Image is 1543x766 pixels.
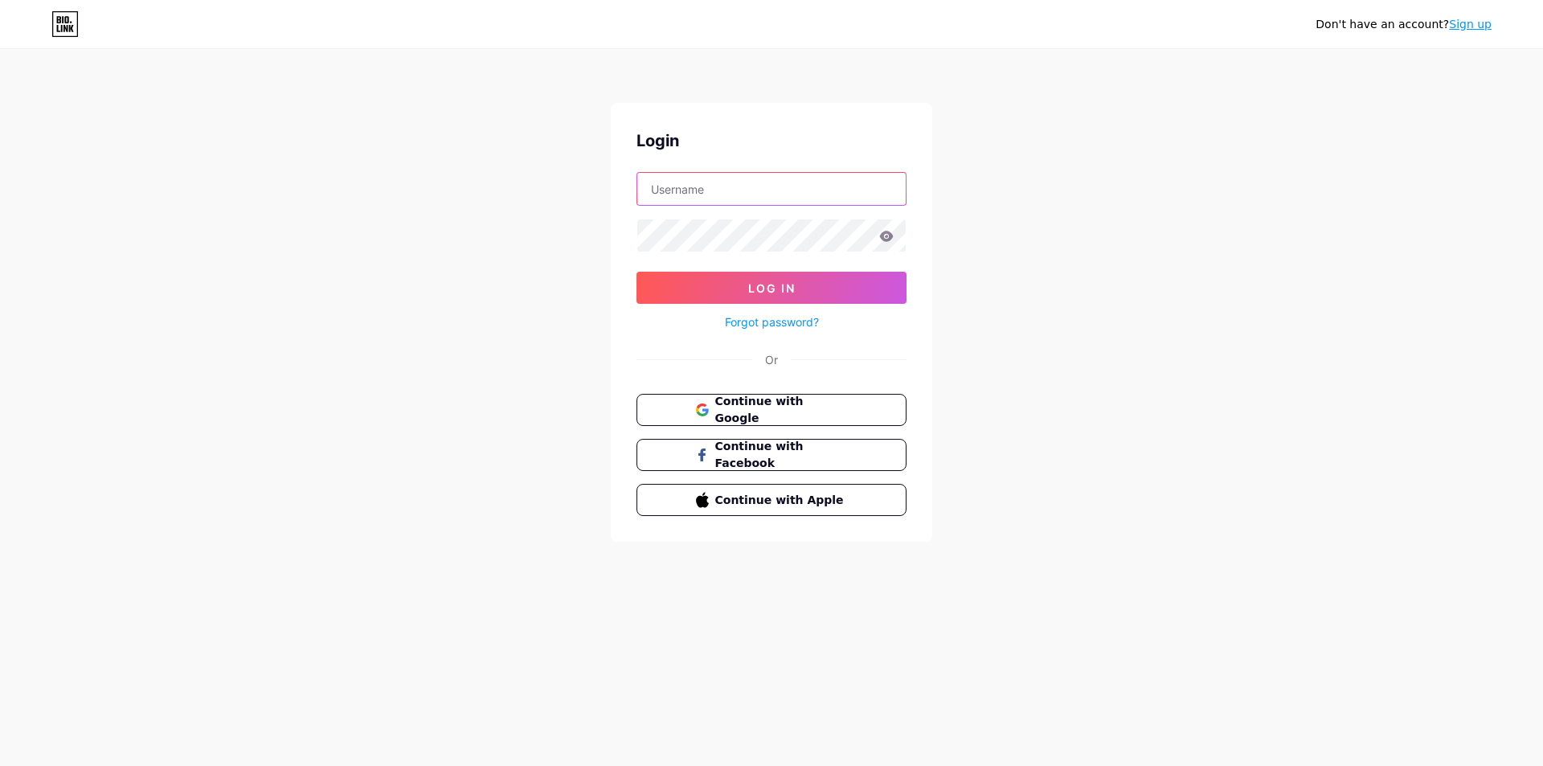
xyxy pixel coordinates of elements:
[715,438,848,472] span: Continue with Facebook
[636,129,907,153] div: Login
[1449,18,1492,31] a: Sign up
[765,351,778,368] div: Or
[1316,16,1492,33] div: Don't have an account?
[725,313,819,330] a: Forgot password?
[715,393,848,427] span: Continue with Google
[636,439,907,471] button: Continue with Facebook
[636,484,907,516] button: Continue with Apple
[748,281,796,295] span: Log In
[715,492,848,509] span: Continue with Apple
[637,173,906,205] input: Username
[636,394,907,426] button: Continue with Google
[636,272,907,304] button: Log In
